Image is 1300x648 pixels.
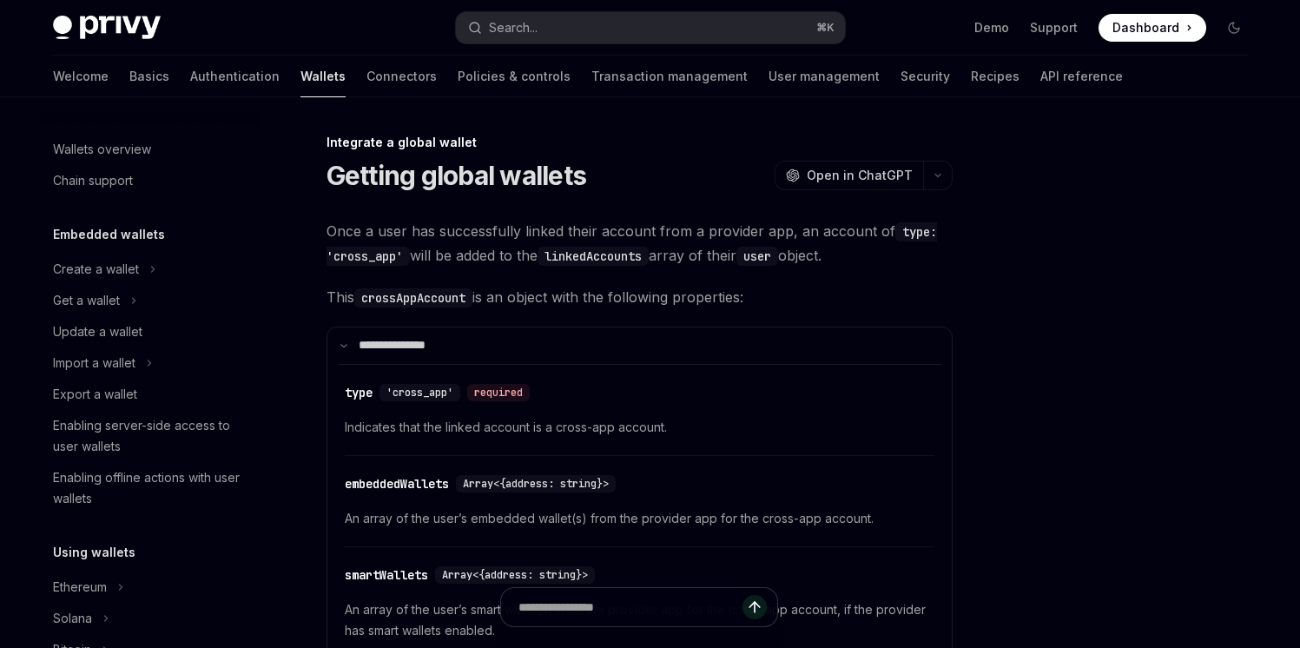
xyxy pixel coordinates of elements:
[442,568,588,582] span: Array<{address: string}>
[1099,14,1206,42] a: Dashboard
[39,379,261,410] a: Export a wallet
[327,219,953,268] span: Once a user has successfully linked their account from a provider app, an account of will be adde...
[736,247,778,266] code: user
[53,467,251,509] div: Enabling offline actions with user wallets
[53,542,135,563] h5: Using wallets
[129,56,169,97] a: Basics
[816,21,835,35] span: ⌘ K
[366,56,437,97] a: Connectors
[39,165,261,196] a: Chain support
[39,134,261,165] a: Wallets overview
[345,417,934,438] span: Indicates that the linked account is a cross-app account.
[345,566,428,584] div: smartWallets
[190,56,280,97] a: Authentication
[53,608,92,629] div: Solana
[53,56,109,97] a: Welcome
[39,462,261,514] a: Enabling offline actions with user wallets
[775,161,923,190] button: Open in ChatGPT
[971,56,1020,97] a: Recipes
[807,167,913,184] span: Open in ChatGPT
[345,475,449,493] div: embeddedWallets
[39,316,261,347] a: Update a wallet
[53,415,251,457] div: Enabling server-side access to user wallets
[591,56,748,97] a: Transaction management
[327,285,953,309] span: This is an object with the following properties:
[456,12,845,43] button: Search...⌘K
[538,247,649,266] code: linkedAccounts
[354,288,472,307] code: crossAppAccount
[1040,56,1123,97] a: API reference
[53,259,139,280] div: Create a wallet
[345,384,373,401] div: type
[463,477,609,491] span: Array<{address: string}>
[53,170,133,191] div: Chain support
[489,17,538,38] div: Search...
[39,410,261,462] a: Enabling server-side access to user wallets
[974,19,1009,36] a: Demo
[1030,19,1078,36] a: Support
[327,134,953,151] div: Integrate a global wallet
[769,56,880,97] a: User management
[458,56,571,97] a: Policies & controls
[300,56,346,97] a: Wallets
[53,290,120,311] div: Get a wallet
[1220,14,1248,42] button: Toggle dark mode
[53,224,165,245] h5: Embedded wallets
[467,384,530,401] div: required
[742,595,767,619] button: Send message
[327,160,587,191] h1: Getting global wallets
[53,16,161,40] img: dark logo
[386,386,453,400] span: 'cross_app'
[1112,19,1179,36] span: Dashboard
[53,384,137,405] div: Export a wallet
[345,508,934,529] span: An array of the user’s embedded wallet(s) from the provider app for the cross-app account.
[53,139,151,160] div: Wallets overview
[53,577,107,598] div: Ethereum
[901,56,950,97] a: Security
[53,353,135,374] div: Import a wallet
[53,321,142,342] div: Update a wallet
